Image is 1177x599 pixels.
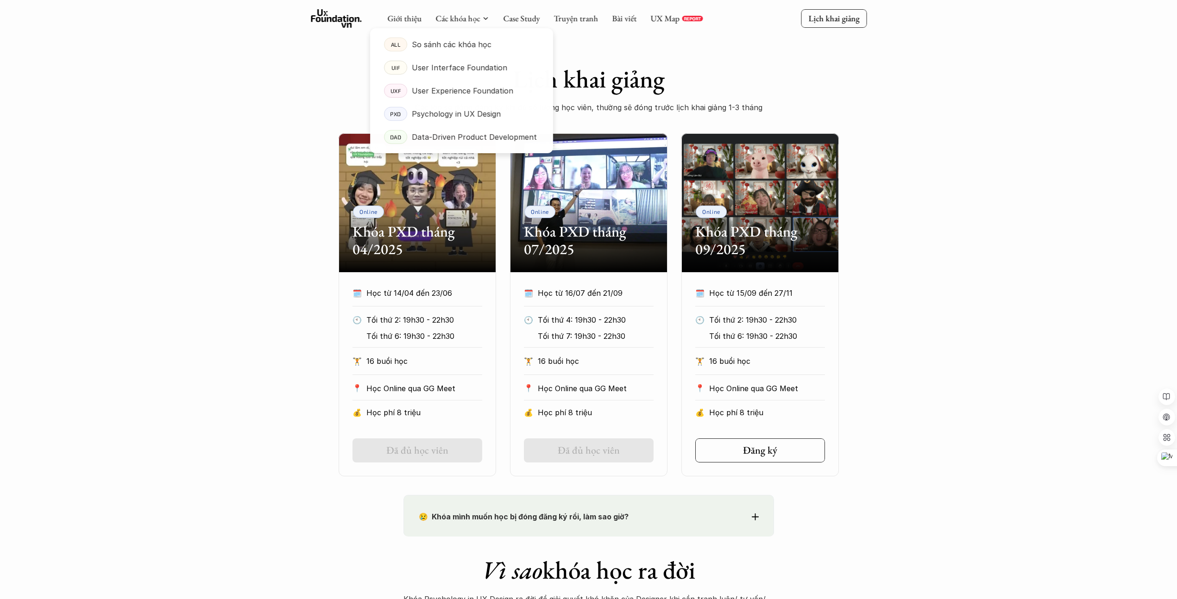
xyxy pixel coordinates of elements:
[695,286,705,300] p: 🗓️
[538,381,654,395] p: Học Online qua GG Meet
[482,554,542,586] em: Vì sao
[695,223,825,258] h2: Khóa PXD tháng 09/2025
[366,381,482,395] p: Học Online qua GG Meet
[684,16,701,21] p: REPORT
[695,438,825,462] a: Đăng ký
[554,13,598,24] a: Truyện tranh
[387,13,422,24] a: Giới thiệu
[538,286,654,300] p: Học từ 16/07 đến 21/09
[524,313,533,327] p: 🕙
[366,406,482,419] p: Học phí 8 triệu
[538,313,667,327] p: Tối thứ 4: 19h30 - 22h30
[709,329,838,343] p: Tối thứ 6: 19h30 - 22h30
[352,384,362,393] p: 📍
[695,406,705,419] p: 💰
[808,13,859,24] p: Lịch khai giảng
[538,329,667,343] p: Tối thứ 7: 19h30 - 22h30
[695,313,705,327] p: 🕙
[524,354,533,368] p: 🏋️
[403,64,774,94] h1: Lịch khai giảng
[366,354,482,368] p: 16 buổi học
[709,381,825,395] p: Học Online qua GG Meet
[366,286,482,300] p: Học từ 14/04 đến 23/06
[558,444,620,456] h5: Đã đủ học viên
[538,406,654,419] p: Học phí 8 triệu
[695,384,705,393] p: 📍
[503,13,540,24] a: Case Study
[352,286,362,300] p: 🗓️
[650,13,680,24] a: UX Map
[419,512,629,521] strong: 😢 Khóa mình muốn học bị đóng đăng ký rồi, làm sao giờ?
[352,354,362,368] p: 🏋️
[695,354,705,368] p: 🏋️
[702,208,720,215] p: Online
[524,384,533,393] p: 📍
[386,444,448,456] h5: Đã đủ học viên
[366,329,496,343] p: Tối thứ 6: 19h30 - 22h30
[403,555,774,585] h1: khóa học ra đời
[352,313,362,327] p: 🕙
[709,406,825,419] p: Học phí 8 triệu
[524,406,533,419] p: 💰
[743,444,777,456] h5: Đăng ký
[531,208,549,215] p: Online
[352,406,362,419] p: 💰
[359,208,378,215] p: Online
[366,313,496,327] p: Tối thứ 2: 19h30 - 22h30
[538,354,654,368] p: 16 buổi học
[352,223,482,258] h2: Khóa PXD tháng 04/2025
[403,100,774,114] p: Các lớp sẽ đóng đăng ký khi đủ số lượng học viên, thường sẽ đóng trước lịch khai giảng 1-3 tháng
[435,13,480,24] a: Các khóa học
[709,286,825,300] p: Học từ 15/09 đến 27/11
[709,354,825,368] p: 16 buổi học
[801,9,867,27] a: Lịch khai giảng
[524,223,654,258] h2: Khóa PXD tháng 07/2025
[612,13,636,24] a: Bài viết
[524,286,533,300] p: 🗓️
[709,313,838,327] p: Tối thứ 2: 19h30 - 22h30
